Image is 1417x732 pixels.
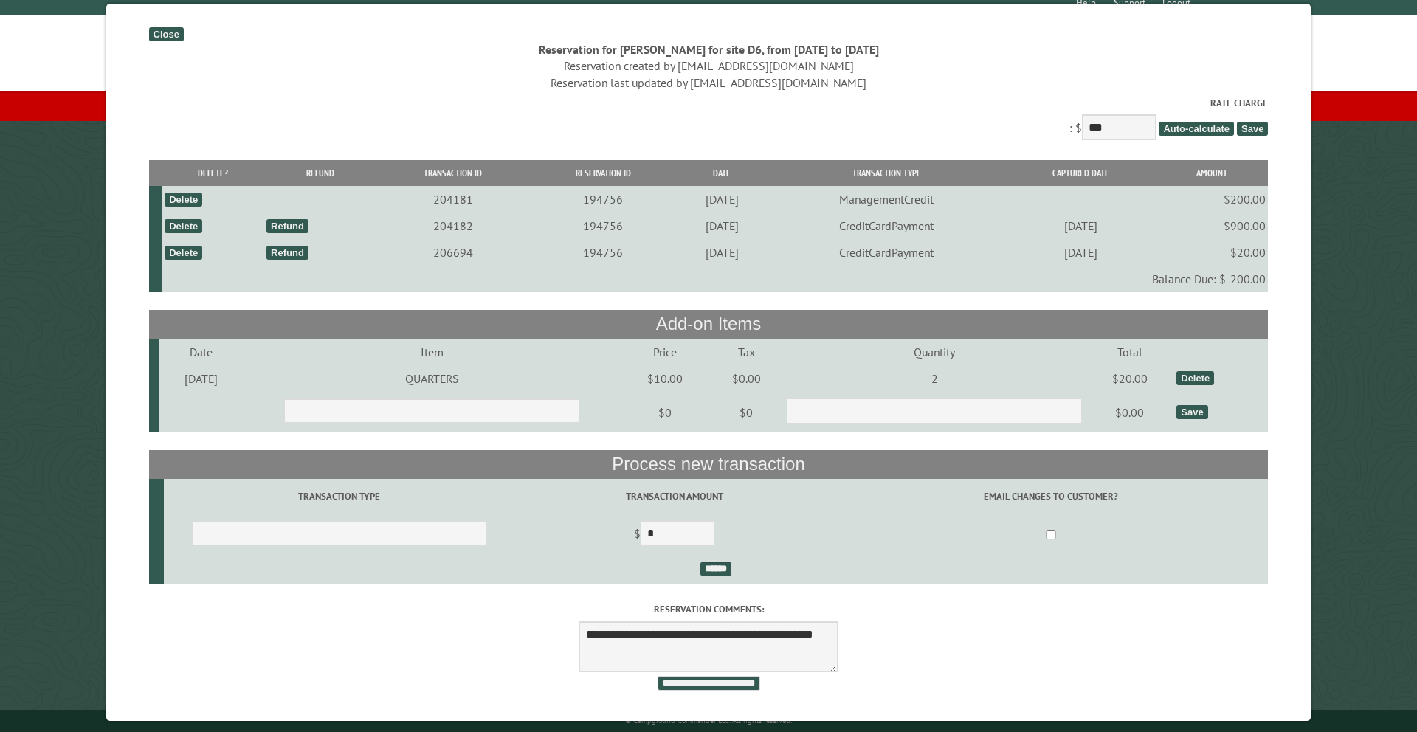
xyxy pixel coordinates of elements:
[530,213,677,239] td: 194756
[165,246,202,260] div: Delete
[530,186,677,213] td: 194756
[264,160,376,186] th: Refund
[676,239,767,266] td: [DATE]
[1006,213,1156,239] td: [DATE]
[1156,213,1268,239] td: $900.00
[836,489,1266,503] label: Email changes to customer?
[1006,239,1156,266] td: [DATE]
[376,239,530,266] td: 206694
[149,75,1269,91] div: Reservation last updated by [EMAIL_ADDRESS][DOMAIN_NAME]
[149,310,1269,338] th: Add-on Items
[709,365,784,392] td: $0.00
[165,219,202,233] div: Delete
[530,160,677,186] th: Reservation ID
[768,186,1006,213] td: ManagementCredit
[1159,122,1234,136] span: Auto-calculate
[1156,239,1268,266] td: $20.00
[149,27,184,41] div: Close
[159,339,244,365] td: Date
[515,514,834,556] td: $
[162,160,264,186] th: Delete?
[244,339,621,365] td: Item
[676,186,767,213] td: [DATE]
[376,186,530,213] td: 204181
[1176,371,1214,385] div: Delete
[620,339,709,365] td: Price
[784,365,1086,392] td: 2
[530,239,677,266] td: 194756
[149,58,1269,74] div: Reservation created by [EMAIL_ADDRESS][DOMAIN_NAME]
[676,160,767,186] th: Date
[149,602,1269,616] label: Reservation comments:
[149,96,1269,110] label: Rate Charge
[165,193,202,207] div: Delete
[768,160,1006,186] th: Transaction Type
[768,239,1006,266] td: CreditCardPayment
[376,160,530,186] th: Transaction ID
[784,339,1086,365] td: Quantity
[1086,339,1175,365] td: Total
[625,716,792,725] small: © Campground Commander LLC. All rights reserved.
[159,365,244,392] td: [DATE]
[1086,365,1175,392] td: $20.00
[244,365,621,392] td: QUARTERS
[149,41,1269,58] div: Reservation for [PERSON_NAME] for site D6, from [DATE] to [DATE]
[1156,186,1268,213] td: $200.00
[149,96,1269,144] div: : $
[1176,405,1207,419] div: Save
[517,489,832,503] label: Transaction Amount
[709,339,784,365] td: Tax
[1156,160,1268,186] th: Amount
[266,246,308,260] div: Refund
[266,219,308,233] div: Refund
[1237,122,1268,136] span: Save
[768,213,1006,239] td: CreditCardPayment
[620,365,709,392] td: $10.00
[1086,392,1175,433] td: $0.00
[149,450,1269,478] th: Process new transaction
[1006,160,1156,186] th: Captured Date
[166,489,513,503] label: Transaction Type
[162,266,1268,292] td: Balance Due: $-200.00
[376,213,530,239] td: 204182
[620,392,709,433] td: $0
[676,213,767,239] td: [DATE]
[709,392,784,433] td: $0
